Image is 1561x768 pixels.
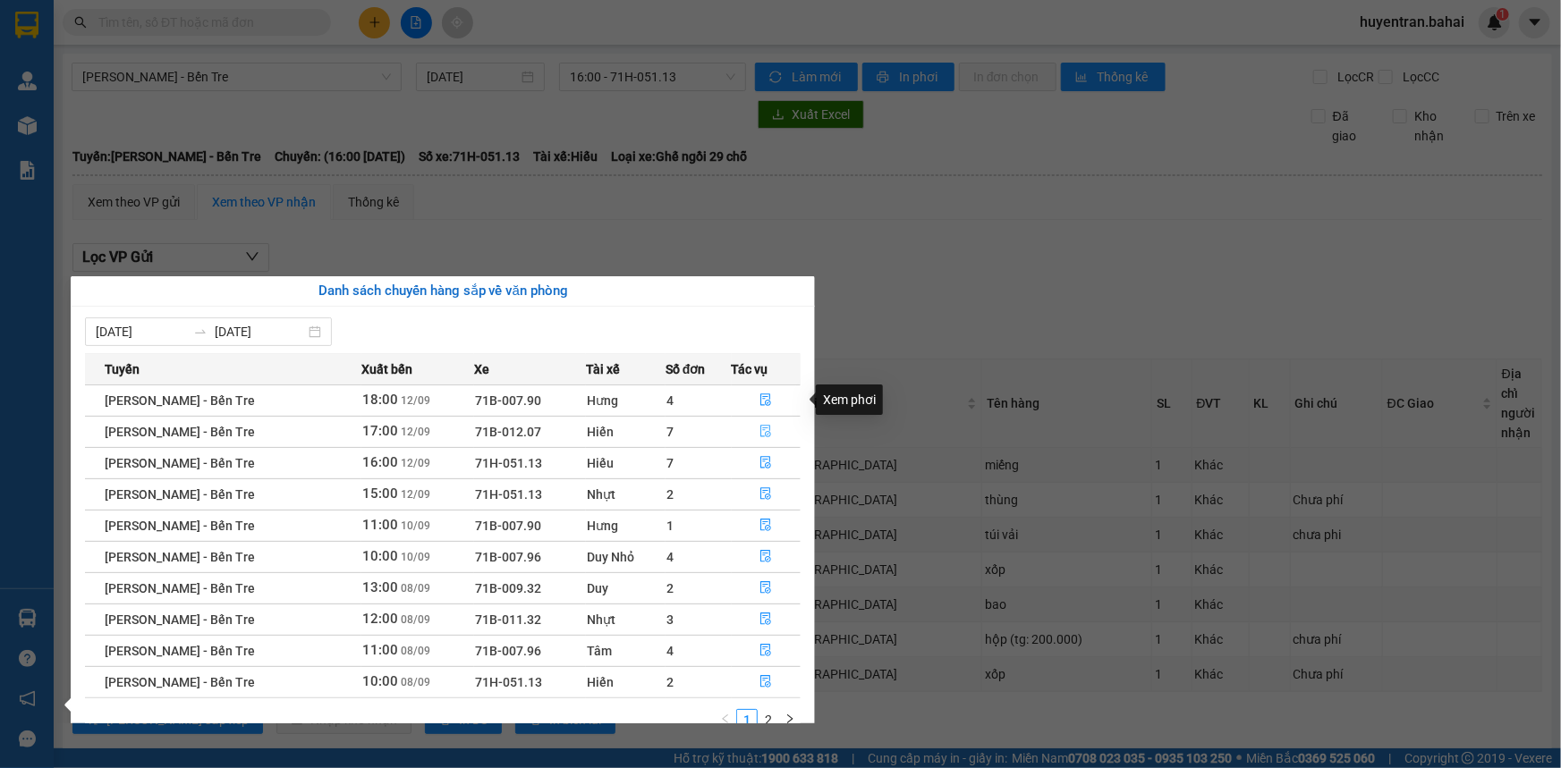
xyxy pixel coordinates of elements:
span: left [720,713,731,724]
span: file-done [759,456,772,470]
button: file-done [733,574,801,603]
span: 08/09 [401,582,430,595]
input: Đến ngày [215,322,305,342]
button: file-done [733,668,801,696]
span: to [193,325,208,339]
span: file-done [759,644,772,658]
span: 10/09 [401,519,430,532]
span: file-done [759,393,772,408]
span: 12/09 [401,457,430,469]
span: 13:00 [362,579,398,595]
div: Hiếu [587,453,665,473]
span: swap-right [193,325,208,339]
span: 3 [666,612,674,627]
span: file-done [759,519,772,533]
span: 2 [666,675,674,689]
a: 2 [759,710,778,730]
li: Previous Page [715,709,736,730]
span: file-done [759,550,772,564]
span: [PERSON_NAME] - Bến Tre [105,675,255,689]
span: [PERSON_NAME] - Bến Tre [105,393,255,408]
span: 12/09 [401,488,430,501]
span: 7 [666,456,674,470]
span: 11:00 [362,517,398,533]
button: file-done [733,543,801,571]
span: 4 [666,393,674,408]
span: Số đơn [666,359,706,379]
span: 71H-051.13 [475,675,542,689]
div: Nhựt [587,485,665,504]
span: [PERSON_NAME] - Bến Tre [105,644,255,658]
span: 71H-051.13 [475,487,542,502]
div: Hiến [587,422,665,442]
span: 08/09 [401,613,430,626]
span: 08/09 [401,676,430,688]
span: 71B-011.32 [475,612,541,627]
div: Danh sách chuyến hàng sắp về văn phòng [85,281,801,302]
span: 7 [666,425,674,439]
span: 12/09 [401,426,430,438]
li: 1 [736,709,758,730]
div: Xem phơi [816,384,883,415]
span: 1 [666,519,674,533]
span: [PERSON_NAME] - Bến Tre [105,581,255,595]
div: Duy [587,578,665,598]
span: Tuyến [105,359,140,379]
span: 12/09 [401,394,430,407]
button: file-done [733,480,801,509]
span: [PERSON_NAME] - Bến Tre [105,519,255,533]
span: file-done [759,612,772,627]
span: 18:00 [362,392,398,408]
li: Next Page [779,709,801,730]
span: [PERSON_NAME] - Bến Tre [105,550,255,564]
div: Nhựt [587,610,665,629]
span: 4 [666,550,674,564]
button: file-done [733,418,801,446]
span: 2 [666,581,674,595]
span: [PERSON_NAME] - Bến Tre [105,612,255,627]
button: left [715,709,736,730]
button: file-done [733,605,801,634]
input: Từ ngày [96,322,186,342]
span: [PERSON_NAME] - Bến Tre [105,487,255,502]
span: 71B-007.90 [475,519,541,533]
span: 71H-051.13 [475,456,542,470]
span: file-done [759,425,772,439]
div: Hiến [587,672,665,692]
span: 15:00 [362,485,398,502]
div: Hưng [587,391,665,410]
button: file-done [733,637,801,665]
span: file-done [759,675,772,689]
span: 71B-007.96 [475,550,541,564]
span: [PERSON_NAME] - Bến Tre [105,456,255,470]
span: file-done [759,581,772,595]
span: Xuất bến [361,359,412,379]
span: 11:00 [362,642,398,658]
span: 71B-012.07 [475,425,541,439]
span: 16:00 [362,454,398,470]
a: 1 [737,710,757,730]
span: 17:00 [362,423,398,439]
span: 71B-007.90 [475,393,541,408]
div: Tâm [587,641,665,661]
button: file-done [733,386,801,415]
li: 2 [758,709,779,730]
span: file-done [759,487,772,502]
span: 10:00 [362,548,398,564]
span: 71B-009.32 [475,581,541,595]
span: 10:00 [362,673,398,689]
button: file-done [733,449,801,477]
span: Xe [474,359,489,379]
span: 08/09 [401,645,430,657]
span: right [785,713,795,724]
button: file-done [733,511,801,540]
span: 2 [666,487,674,502]
span: 10/09 [401,551,430,563]
div: Duy Nhỏ [587,547,665,567]
div: Hưng [587,516,665,536]
span: 4 [666,644,674,658]
span: 71B-007.96 [475,644,541,658]
span: [PERSON_NAME] - Bến Tre [105,425,255,439]
span: Tác vụ [732,359,768,379]
span: 12:00 [362,611,398,627]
